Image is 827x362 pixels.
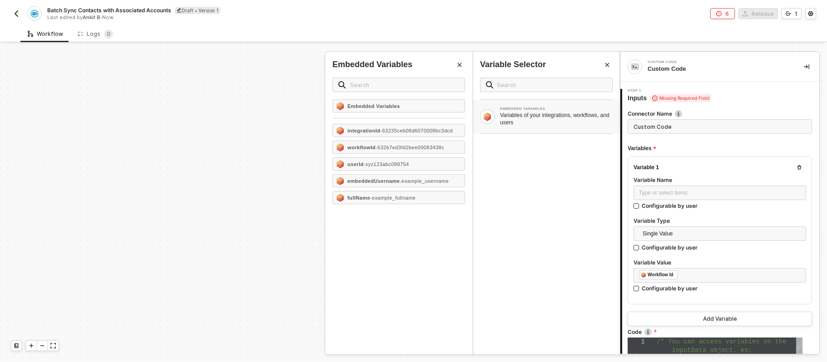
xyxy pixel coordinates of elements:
button: 6 [710,8,735,19]
strong: integrationId [347,128,380,133]
button: 1 [782,8,802,19]
div: Custom Code [648,65,789,73]
span: inputData object. ex: [672,347,752,354]
div: 1 [795,10,797,18]
div: EMBEDDED VARIABLES [500,107,613,111]
sup: 0 [104,29,113,39]
span: icon-versioning [786,11,791,16]
button: Close [602,59,613,70]
img: back [13,10,20,17]
span: icon-edit [177,8,182,13]
img: workflowId [337,143,344,152]
span: Missing Required Field [650,94,711,102]
span: - example_username [400,178,449,184]
img: Block [484,112,491,121]
input: Search [350,80,459,90]
img: integration-icon [631,63,639,71]
span: - example_fullname [370,195,416,201]
span: Step 1 [628,89,711,93]
img: search [338,81,346,88]
div: Last edited by - Now [47,14,413,21]
div: Variable Selector [480,59,546,70]
img: integration-icon [30,10,38,18]
strong: userId [347,161,364,167]
img: embeddedUsername [337,176,344,185]
img: integrationId [337,126,344,135]
span: icon-settings [808,11,813,16]
span: - 632b7ed3fd2bee00083438c [376,145,444,150]
div: Workflow Id [648,271,673,279]
div: Variables of your integrations, workflows, and users [500,112,613,126]
img: fullName [337,193,344,202]
span: Single Value [643,227,801,240]
span: icon-collapse-right [804,64,809,69]
img: fieldIcon [641,272,646,278]
strong: embeddedUsername [347,178,400,184]
div: 6 [725,10,729,18]
img: userId [337,160,344,168]
button: Close [454,59,465,70]
span: Inputs [628,93,711,103]
span: icon-play [29,343,34,348]
input: Search [497,80,607,90]
label: Variable Name [634,176,806,184]
div: Custom Code [648,60,784,64]
img: icon-info [644,328,652,336]
label: Code [628,328,812,336]
div: Configurable by user [642,284,698,292]
span: Batch Sync Contacts with Associated Accounts [47,6,171,14]
div: Draft • Version 1 [175,7,220,14]
span: icon-error-page [716,11,722,16]
label: Variable Value [634,259,806,266]
button: back [11,8,22,19]
img: icon-info [675,110,682,117]
span: Variables [628,143,656,154]
button: Release [738,8,778,19]
img: search [486,81,493,88]
input: Enter description [628,119,812,134]
span: icon-minus [40,343,45,348]
div: 1 [628,338,645,346]
div: Add Variable [703,315,737,323]
div: Logs [78,29,113,39]
strong: workflowId [347,145,376,150]
span: Ankit B [83,14,100,20]
span: - 63235ceb08d6070008bc3dcd [380,128,453,133]
div: Embedded Variables [332,59,412,70]
div: Variable 1 [634,164,659,171]
img: Embedded Variables [337,102,344,110]
div: Workflow [28,30,63,38]
span: icon-expand [50,343,56,348]
span: /* You can access variables on the [657,338,787,345]
span: - xyz123abc098754 [364,161,409,167]
div: Configurable by user [642,244,698,251]
label: Connector Name [628,110,812,117]
div: Configurable by user [642,202,698,210]
strong: Embedded Variables [347,103,400,109]
button: Add Variable [628,312,812,326]
strong: fullName [347,195,370,201]
label: Variable Type [634,217,806,225]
